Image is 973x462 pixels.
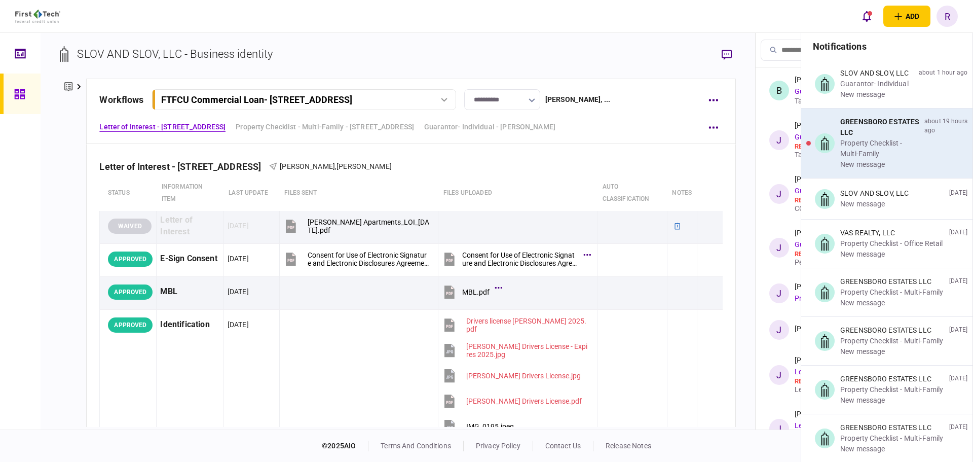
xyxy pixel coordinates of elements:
th: Information item [157,175,223,211]
div: [PERSON_NAME] , ... [545,94,610,105]
div: [PERSON_NAME] [795,175,850,183]
div: J [769,238,789,258]
div: Drivers license Joe Miketo 2025.pdf [466,317,588,333]
th: Files uploaded [438,175,597,211]
div: Letter of Interest [160,215,219,238]
div: J [769,419,789,439]
div: Property Checklist - Multi-Family [840,384,943,395]
div: John Curran Drivers License.jpg [466,372,581,380]
a: Property Checklist - Multi-Family - [STREET_ADDRESS] [236,122,414,132]
div: [PERSON_NAME] [795,121,850,129]
button: Shawn Buckley Drivers License.pdf [442,389,582,412]
span: [PERSON_NAME] [280,162,335,170]
button: John Curran Drivers License.jpg [442,364,581,387]
a: Letter of Interest - [STREET_ADDRESS] [99,122,226,132]
div: Letter of Interest [795,385,955,394]
div: APPROVED [108,317,153,333]
div: GREENSBORO ESTATES LLC [840,276,943,287]
div: J [769,320,789,340]
div: COFSA- Guarantor [795,204,955,212]
div: GREENSBORO ESTATES LLC [840,325,943,336]
div: [DATE] [949,422,967,454]
div: SLOV AND SLOV, LLC [840,68,909,79]
div: J [769,130,789,150]
div: [DATE] [228,287,249,297]
th: notes [667,175,697,211]
div: J [769,365,789,385]
span: [PERSON_NAME] [336,162,392,170]
div: Property Checklist - Office Retail [840,238,943,249]
div: APPROVED [108,252,153,267]
div: [PERSON_NAME] [795,356,850,364]
div: [PERSON_NAME] [795,410,850,418]
a: privacy policy [476,442,520,450]
div: GREENSBORO ESTATES LLC [840,374,943,384]
div: FTFCU Commercial Loan - [STREET_ADDRESS] [161,94,352,105]
button: Consent for Use of Electronic Signature and Electronic Disclosures Agreement Editable.pdf [442,247,588,270]
a: Guarantor- Entity [795,187,850,195]
div: new message [840,395,943,406]
div: re-submit [795,196,955,204]
div: MBL [160,280,219,303]
a: release notes [606,442,651,450]
button: Drivers license Joe Miketo 2025.pdf [442,313,588,336]
div: E-Sign Consent [160,247,219,270]
div: [PERSON_NAME] [795,76,850,84]
div: new message [840,159,920,170]
div: Personal Debt Schedule [795,258,955,266]
div: [DATE] [228,221,249,231]
h3: notifications [801,33,972,60]
div: new message [840,249,943,260]
th: status [100,175,157,211]
div: Tax Return - Guarantor [795,97,955,105]
button: open adding identity options [883,6,930,27]
button: Jim Miketo Drivers License - Expires 2025.jpg [442,339,588,362]
div: Tax Return - Guarantor [795,151,955,159]
a: Letter of Interest [795,368,848,376]
a: Letter of Interest [795,421,848,430]
div: GREENSBORO ESTATES LLC [840,422,943,433]
div: GREENSBORO ESTATES LLC [840,117,920,138]
div: new message [840,298,943,308]
div: about 19 hours ago [924,117,967,170]
div: IMG_0195.jpeg [466,422,514,431]
div: Jim Miketo Drivers License - Expires 2025.jpg [466,342,588,359]
div: Margaret Apartments_LOI_08.26.25.pdf [308,218,430,234]
a: Guarantor- Individual [795,133,863,141]
div: [PERSON_NAME] [795,282,850,291]
button: MBL.pdf [442,280,500,303]
div: [DATE] [949,276,967,308]
a: Guarantor- Individual - [PERSON_NAME] [424,122,555,132]
div: [PERSON_NAME] [795,325,850,333]
div: WAIVED [108,219,152,234]
button: open notifications list [856,6,877,27]
div: [DATE] [949,374,967,406]
button: R [937,6,958,27]
a: Guarantor- Individual [795,87,863,95]
div: about 1 hour ago [919,68,967,100]
th: last update [223,175,279,211]
div: [DATE] [949,188,967,209]
div: Property Checklist - Multi-Family [840,138,920,159]
div: new message [840,199,909,209]
div: Consent for Use of Electronic Signature and Electronic Disclosures Agreement Editable.pdf [308,251,430,267]
div: new message [840,444,943,454]
a: Guarantor- Individual [795,240,863,248]
div: [DATE] [228,319,249,330]
div: Property Checklist - Multi-Family [840,287,943,298]
div: Letter of Interest - [STREET_ADDRESS] [99,161,269,172]
div: MBL.pdf [462,288,490,296]
th: files sent [279,175,438,211]
button: Consent for Use of Electronic Signature and Electronic Disclosures Agreement Editable.pdf [283,247,430,270]
div: new message [840,89,909,100]
div: SLOV AND SLOV, LLC - Business identity [77,46,273,62]
div: [DATE] [228,254,249,264]
div: Identification [160,313,219,336]
button: FTFCU Commercial Loan- [STREET_ADDRESS] [152,89,456,110]
div: re-submit [795,250,955,258]
div: © 2025 AIO [322,441,368,451]
div: J [769,283,789,303]
a: terms and conditions [381,442,451,450]
div: re-submit [795,143,955,151]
